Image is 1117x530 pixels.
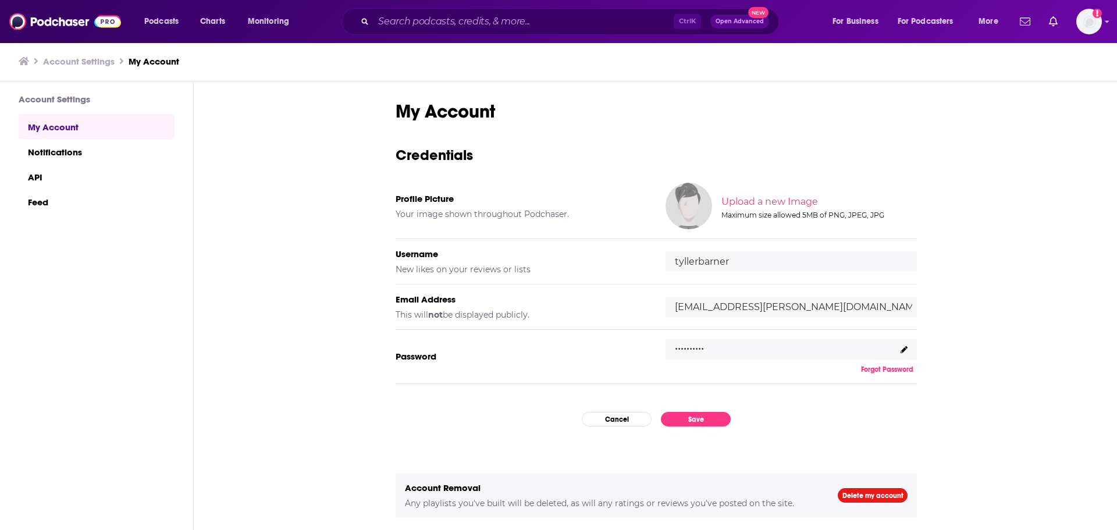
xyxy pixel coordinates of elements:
button: Cancel [582,412,652,426]
a: Account Settings [43,56,115,67]
input: username [666,251,917,272]
h5: Password [396,351,647,362]
input: Search podcasts, credits, & more... [373,12,674,31]
h5: Any playlists you've built will be deleted, as will any ratings or reviews you've posted on the s... [405,498,819,508]
div: Maximum size allowed 5MB of PNG, JPEG, JPG [721,211,915,219]
button: Open AdvancedNew [710,15,769,29]
a: Delete my account [838,488,908,503]
span: Podcasts [144,13,179,30]
a: API [19,164,175,189]
h1: My Account [396,100,917,123]
h5: Username [396,248,647,259]
button: open menu [970,12,1013,31]
h5: Profile Picture [396,193,647,204]
img: Podchaser - Follow, Share and Rate Podcasts [9,10,121,33]
h5: Email Address [396,294,647,305]
a: Show notifications dropdown [1015,12,1035,31]
span: Open Advanced [716,19,764,24]
input: email [666,297,917,317]
img: User Profile [1076,9,1102,34]
p: .......... [675,336,704,353]
div: Search podcasts, credits, & more... [353,8,790,35]
a: Show notifications dropdown [1044,12,1062,31]
span: For Podcasters [898,13,954,30]
img: Your profile image [666,183,712,229]
span: Monitoring [248,13,289,30]
b: not [428,310,443,320]
a: My Account [129,56,179,67]
h5: Account Removal [405,482,819,493]
h3: Credentials [396,146,917,164]
button: open menu [890,12,970,31]
h5: New likes on your reviews or lists [396,264,647,275]
span: New [748,7,769,18]
span: For Business [833,13,878,30]
span: Charts [200,13,225,30]
h3: Account Settings [19,94,175,105]
button: Forgot Password [858,365,917,374]
a: Notifications [19,139,175,164]
svg: Add a profile image [1093,9,1102,18]
button: open menu [824,12,893,31]
button: Show profile menu [1076,9,1102,34]
a: Charts [193,12,232,31]
button: open menu [240,12,304,31]
span: Ctrl K [674,14,701,29]
a: Feed [19,189,175,214]
h5: Your image shown throughout Podchaser. [396,209,647,219]
span: More [979,13,998,30]
h5: This will be displayed publicly. [396,310,647,320]
span: Logged in as tyllerbarner [1076,9,1102,34]
a: My Account [19,114,175,139]
button: open menu [136,12,194,31]
button: Save [661,412,731,426]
